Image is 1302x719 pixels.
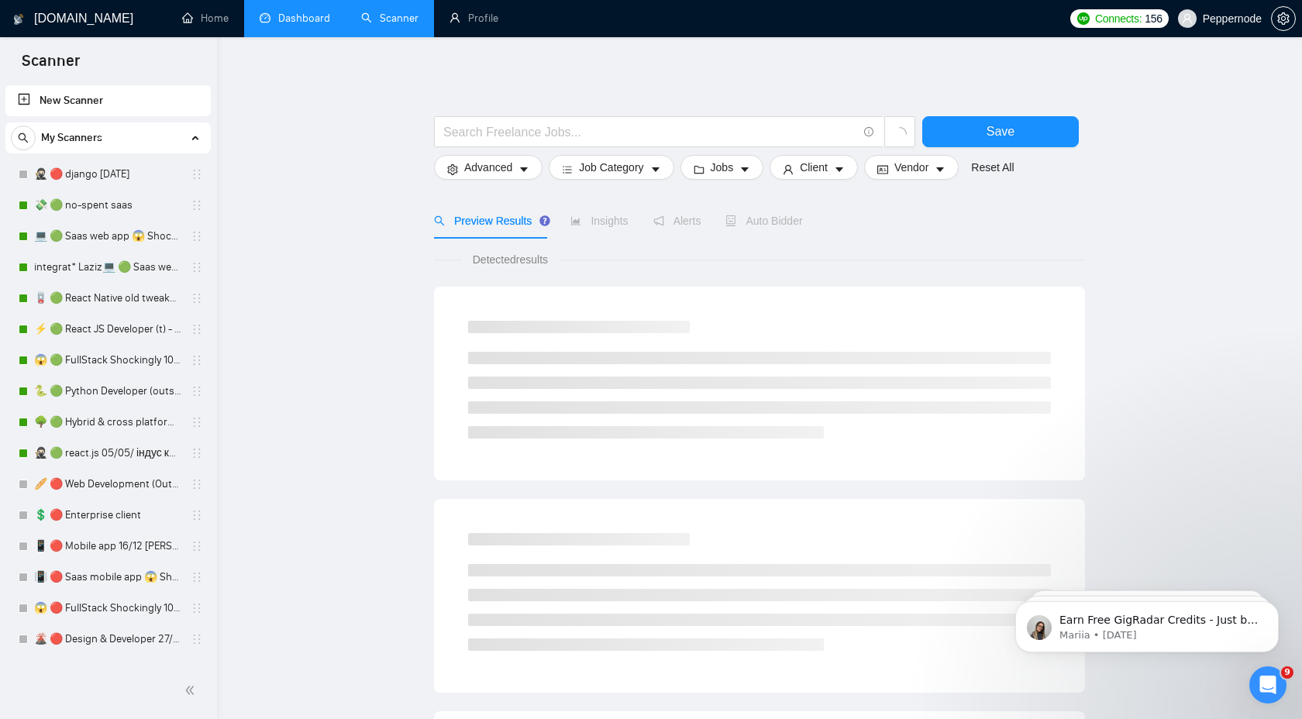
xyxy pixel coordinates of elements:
[725,215,736,226] span: robot
[34,283,181,314] a: 🪫 🟢 React Native old tweaked 05.05 індус копі
[34,624,181,655] a: 🌋 🔴 Design & Developer 27/01 Illia profile
[570,215,628,227] span: Insights
[34,593,181,624] a: 😱 🔴 FullStack Shockingly 10/01 V2
[191,571,203,583] span: holder
[1272,12,1295,25] span: setting
[725,215,802,227] span: Auto Bidder
[447,163,458,175] span: setting
[191,478,203,490] span: holder
[34,159,181,190] a: 🥷🏻 🔴 django [DATE]
[538,214,552,228] div: Tooltip anchor
[34,221,181,252] a: 💻 🟢 Saas web app 😱 Shockingly 27/11
[992,569,1302,677] iframe: Intercom notifications message
[694,163,704,175] span: folder
[579,159,643,176] span: Job Category
[191,540,203,552] span: holder
[34,500,181,531] a: 💲 🔴 Enterprise client
[191,292,203,304] span: holder
[800,159,828,176] span: Client
[1249,666,1286,704] iframe: Intercom live chat
[191,261,203,273] span: holder
[834,163,845,175] span: caret-down
[11,126,36,150] button: search
[570,215,581,226] span: area-chart
[518,163,529,175] span: caret-down
[922,116,1079,147] button: Save
[34,252,181,283] a: integrat* Laziz💻 🟢 Saas web app 😱 Shockingly 27/11
[650,163,661,175] span: caret-down
[1077,12,1090,25] img: upwork-logo.png
[191,602,203,614] span: holder
[34,190,181,221] a: 💸 🟢 no-spent saas
[13,7,24,32] img: logo
[41,122,102,153] span: My Scanners
[191,230,203,243] span: holder
[34,531,181,562] a: 📱 🔴 Mobile app 16/12 [PERSON_NAME]'s change
[34,438,181,469] a: 🥷🏻 🟢 react.js 05/05/ індус копі 19/05 change end
[9,50,92,82] span: Scanner
[34,376,181,407] a: 🐍 🟢 Python Developer (outstaff)
[739,163,750,175] span: caret-down
[449,12,498,25] a: userProfile
[549,155,673,180] button: barsJob Categorycaret-down
[462,251,559,268] span: Detected results
[783,163,794,175] span: user
[191,509,203,521] span: holder
[464,159,512,176] span: Advanced
[443,122,857,142] input: Search Freelance Jobs...
[864,127,874,137] span: info-circle
[191,416,203,428] span: holder
[877,163,888,175] span: idcard
[191,633,203,645] span: holder
[260,12,330,25] a: dashboardDashboard
[34,469,181,500] a: 🥖 🔴 Web Development (Outsource)
[562,163,573,175] span: bars
[971,159,1014,176] a: Reset All
[935,163,945,175] span: caret-down
[34,314,181,345] a: ⚡ 🟢 React JS Developer (t) - short 24/03
[184,683,200,698] span: double-left
[434,155,542,180] button: settingAdvancedcaret-down
[1182,13,1193,24] span: user
[1271,12,1296,25] a: setting
[34,345,181,376] a: 😱 🟢 FullStack Shockingly 10/01
[191,385,203,397] span: holder
[191,323,203,335] span: holder
[653,215,701,227] span: Alerts
[191,354,203,366] span: holder
[864,155,959,180] button: idcardVendorcaret-down
[770,155,858,180] button: userClientcaret-down
[34,562,181,593] a: 📳 🔴 Saas mobile app 😱 Shockingly 10/01
[18,85,198,116] a: New Scanner
[12,132,35,143] span: search
[680,155,764,180] button: folderJobscaret-down
[5,85,211,116] li: New Scanner
[361,12,418,25] a: searchScanner
[711,159,734,176] span: Jobs
[1095,10,1142,27] span: Connects:
[1281,666,1293,679] span: 9
[191,447,203,459] span: holder
[987,122,1014,141] span: Save
[653,215,664,226] span: notification
[182,12,229,25] a: homeHome
[34,407,181,438] a: 🌳 🟢 Hybrid & cross platform 07/04 changed start
[434,215,445,226] span: search
[191,168,203,181] span: holder
[34,655,181,686] a: [vymir] 🥷🏻 react.js
[894,159,928,176] span: Vendor
[191,199,203,212] span: holder
[434,215,546,227] span: Preview Results
[1271,6,1296,31] button: setting
[1145,10,1162,27] span: 156
[893,127,907,141] span: loading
